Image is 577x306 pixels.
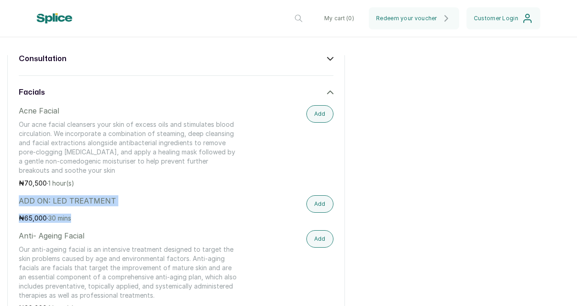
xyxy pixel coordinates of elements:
[369,7,459,29] button: Redeem your voucher
[19,245,239,300] p: Our anti-ageing facial is an intensive treatment designed to target the skin problems caused by a...
[19,195,239,206] p: ADD ON: LED TREATMENT
[306,230,333,248] button: Add
[19,230,239,241] p: Anti- Ageing Facial
[48,179,74,187] span: 1 hour(s)
[376,15,437,22] span: Redeem your voucher
[306,195,333,213] button: Add
[474,15,518,22] span: Customer Login
[19,214,239,223] p: ₦ ·
[19,179,239,188] p: ₦ ·
[24,179,47,187] span: 70,500
[48,214,71,222] span: 30 mins
[19,87,45,98] h3: facials
[24,214,47,222] span: 65,000
[466,7,540,29] button: Customer Login
[19,53,67,64] h3: consultation
[19,120,239,175] p: Our acne facial cleansers your skin of excess oils and stimulates blood circulation. We incorpora...
[19,105,239,116] p: Acne Facial
[306,105,333,123] button: Add
[317,7,361,29] button: My cart (0)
